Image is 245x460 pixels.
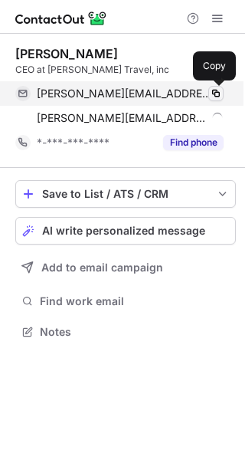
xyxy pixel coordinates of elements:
[15,180,236,208] button: save-profile-one-click
[40,325,230,339] span: Notes
[15,254,236,281] button: Add to email campaign
[15,321,236,343] button: Notes
[15,46,118,61] div: [PERSON_NAME]
[41,261,163,274] span: Add to email campaign
[15,9,107,28] img: ContactOut v5.3.10
[15,291,236,312] button: Find work email
[42,188,209,200] div: Save to List / ATS / CRM
[37,111,207,125] span: [PERSON_NAME][EMAIL_ADDRESS][DOMAIN_NAME]
[15,63,236,77] div: CEO at [PERSON_NAME] Travel, inc
[163,135,224,150] button: Reveal Button
[42,225,205,237] span: AI write personalized message
[40,294,230,308] span: Find work email
[15,217,236,245] button: AI write personalized message
[37,87,212,100] span: [PERSON_NAME][EMAIL_ADDRESS][DOMAIN_NAME]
